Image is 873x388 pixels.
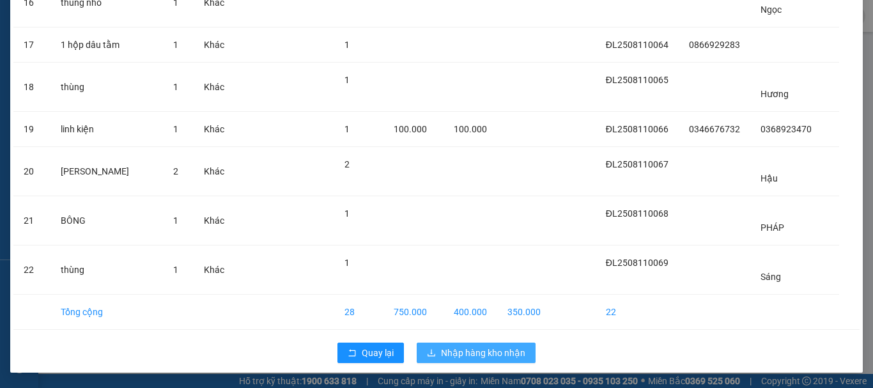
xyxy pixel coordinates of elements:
[362,346,394,360] span: Quay lại
[454,124,487,134] span: 100.000
[761,272,781,282] span: Sáng
[122,55,252,73] div: 0842175659
[122,11,252,40] div: [GEOGRAPHIC_DATA]
[13,112,50,147] td: 19
[11,40,113,55] div: diệu
[444,295,497,330] td: 400.000
[173,215,178,226] span: 1
[348,348,357,359] span: rollback
[11,11,113,40] div: [PERSON_NAME]
[13,245,50,295] td: 22
[334,295,383,330] td: 28
[344,159,350,169] span: 2
[194,245,235,295] td: Khác
[761,4,782,15] span: Ngọc
[606,258,668,268] span: ĐL2508110069
[120,84,194,97] span: CHƯA CƯỚC :
[427,348,436,359] span: download
[606,124,668,134] span: ĐL2508110066
[689,124,740,134] span: 0346676732
[50,63,163,112] td: thùng
[13,147,50,196] td: 20
[394,124,427,134] span: 100.000
[344,75,350,85] span: 1
[173,124,178,134] span: 1
[417,343,536,363] button: downloadNhập hàng kho nhận
[497,295,551,330] td: 350.000
[13,27,50,63] td: 17
[344,208,350,219] span: 1
[383,295,444,330] td: 750.000
[344,124,350,134] span: 1
[194,196,235,245] td: Khác
[337,343,404,363] button: rollbackQuay lại
[761,173,778,183] span: Hậu
[194,112,235,147] td: Khác
[50,295,163,330] td: Tổng cộng
[606,75,668,85] span: ĐL2508110065
[761,222,784,233] span: PHÁP
[689,40,740,50] span: 0866929283
[173,265,178,275] span: 1
[122,11,153,24] span: Nhận:
[441,346,525,360] span: Nhập hàng kho nhận
[120,81,253,98] div: 40.000
[11,11,31,24] span: Gửi:
[50,112,163,147] td: linh kiện
[596,295,679,330] td: 22
[13,196,50,245] td: 21
[173,82,178,92] span: 1
[173,166,178,176] span: 2
[606,40,668,50] span: ĐL2508110064
[173,40,178,50] span: 1
[50,27,163,63] td: 1 hộp dâu tằm
[606,208,668,219] span: ĐL2508110068
[122,40,252,55] div: Duyên
[194,63,235,112] td: Khác
[344,40,350,50] span: 1
[606,159,668,169] span: ĐL2508110067
[761,89,789,99] span: Hương
[194,27,235,63] td: Khác
[11,55,113,73] div: 0377551419
[50,147,163,196] td: [PERSON_NAME]
[761,124,812,134] span: 0368923470
[50,245,163,295] td: thùng
[344,258,350,268] span: 1
[194,147,235,196] td: Khác
[13,63,50,112] td: 18
[50,196,163,245] td: BÔNG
